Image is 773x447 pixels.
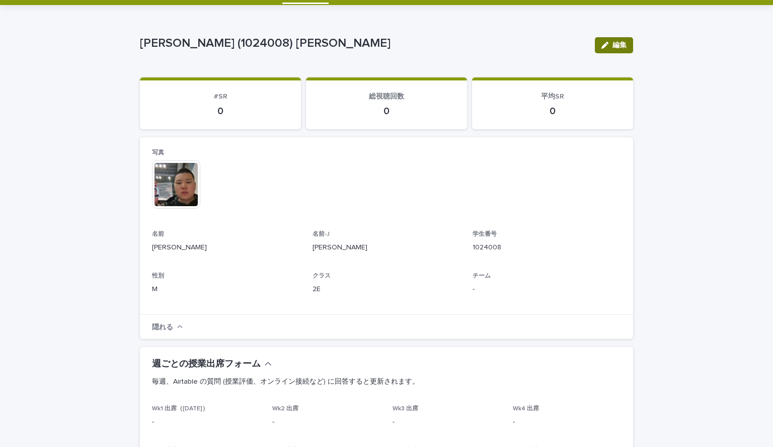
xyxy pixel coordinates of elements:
[393,418,395,425] font: -
[541,93,564,100] font: 平均SR
[152,378,419,385] font: 毎週、Airtable の質問 (授業評価、オンライン接続など) に回答すると更新されます。
[152,244,207,251] font: [PERSON_NAME]
[473,231,497,237] font: 学生番号
[313,273,331,279] font: クラス
[393,406,418,412] font: Wk3 出席
[313,231,330,237] font: 名前-J
[152,360,261,369] font: 週ごとの授業出席フォーム
[272,406,298,412] font: Wk2 出席
[313,244,367,251] font: [PERSON_NAME]
[214,93,227,100] font: #SR
[152,150,164,156] font: 写真
[140,37,391,49] font: [PERSON_NAME] (1024008) [PERSON_NAME]
[383,106,390,116] font: 0
[595,37,633,53] button: 編集
[152,273,164,279] font: 性別
[217,106,223,116] font: 0
[152,323,183,331] button: 隠れる
[473,273,491,279] font: チーム
[152,359,272,370] button: 週ごとの授業出席フォーム
[152,418,154,425] font: -
[152,286,158,293] font: M
[513,406,539,412] font: Wk4 出席
[152,406,208,412] font: Wk1 出席（[DATE]）
[152,324,173,331] font: 隠れる
[513,418,515,425] font: -
[272,418,274,425] font: -
[550,106,556,116] font: 0
[473,286,475,293] font: -
[473,244,501,251] font: 1024008
[152,231,164,237] font: 名前
[369,93,404,100] font: 総視聴回数
[313,286,321,293] font: 2E
[612,42,627,49] font: 編集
